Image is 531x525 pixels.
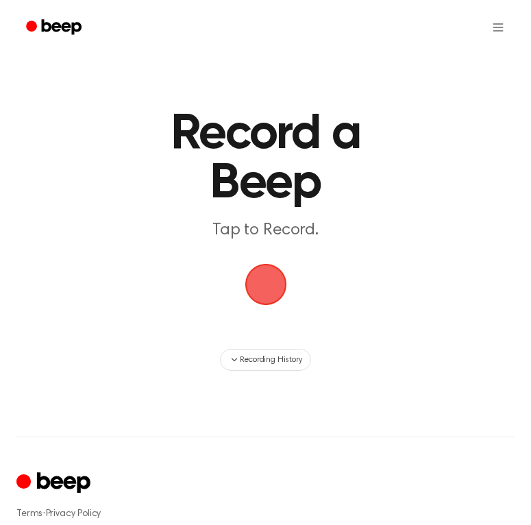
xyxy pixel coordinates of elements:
[16,470,94,497] a: Cruip
[148,219,383,242] p: Tap to Record.
[240,354,301,366] span: Recording History
[16,509,42,519] a: Terms
[245,264,286,305] button: Beep Logo
[16,14,94,41] a: Beep
[16,507,515,521] div: ·
[46,509,101,519] a: Privacy Policy
[220,349,310,371] button: Recording History
[482,11,515,44] button: Open menu
[148,110,383,208] h1: Record a Beep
